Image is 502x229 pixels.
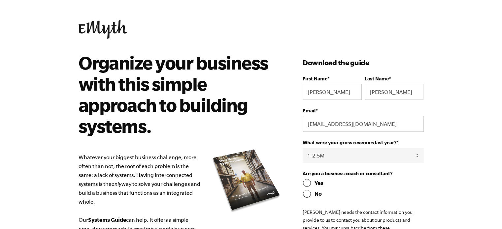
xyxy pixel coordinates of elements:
[303,76,327,81] span: First Name
[79,52,274,136] h2: Organize your business with this simple approach to building systems.
[469,197,502,229] iframe: Chat Widget
[303,108,316,113] span: Email
[210,147,283,215] img: e-myth systems guide organize your business
[88,216,126,223] b: Systems Guide
[365,76,389,81] span: Last Name
[79,20,127,39] img: EMyth
[112,181,121,187] i: only
[303,171,392,176] span: Are you a business coach or consultant?
[303,57,423,68] h3: Download the guide
[303,140,396,145] span: What were your gross revenues last year?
